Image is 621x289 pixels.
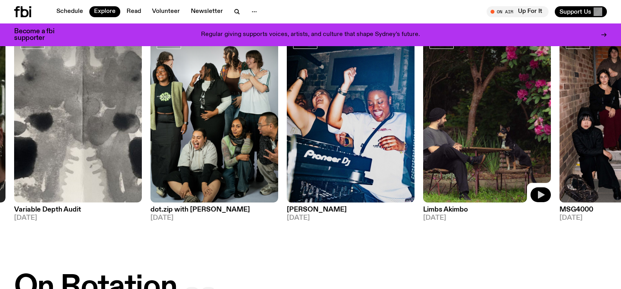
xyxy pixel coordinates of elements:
span: [DATE] [287,215,415,221]
img: A black and white Rorschach [14,32,142,203]
a: [PERSON_NAME][DATE] [287,203,415,221]
a: Variable Depth Audit[DATE] [14,203,142,221]
a: Read [122,6,146,17]
a: Volunteer [147,6,185,17]
span: Support Us [559,8,591,15]
button: Support Us [555,6,607,17]
a: Limbs Akimbo[DATE] [423,203,551,221]
span: [DATE] [150,215,278,221]
h3: dot.zip with [PERSON_NAME] [150,206,278,213]
span: [DATE] [14,215,142,221]
span: [DATE] [423,215,551,221]
h3: [PERSON_NAME] [287,206,415,213]
button: On AirUp For It [487,6,549,17]
h3: Variable Depth Audit [14,206,142,213]
h3: Become a fbi supporter [14,28,64,41]
a: Explore [89,6,120,17]
h3: Limbs Akimbo [423,206,551,213]
img: Jackson sits at an outdoor table, legs crossed and gazing at a black and brown dog also sitting a... [423,32,551,203]
a: Schedule [52,6,88,17]
a: dot.zip with [PERSON_NAME][DATE] [150,203,278,221]
a: Newsletter [186,6,228,17]
p: Regular giving supports voices, artists, and culture that shape Sydney’s future. [201,31,420,38]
